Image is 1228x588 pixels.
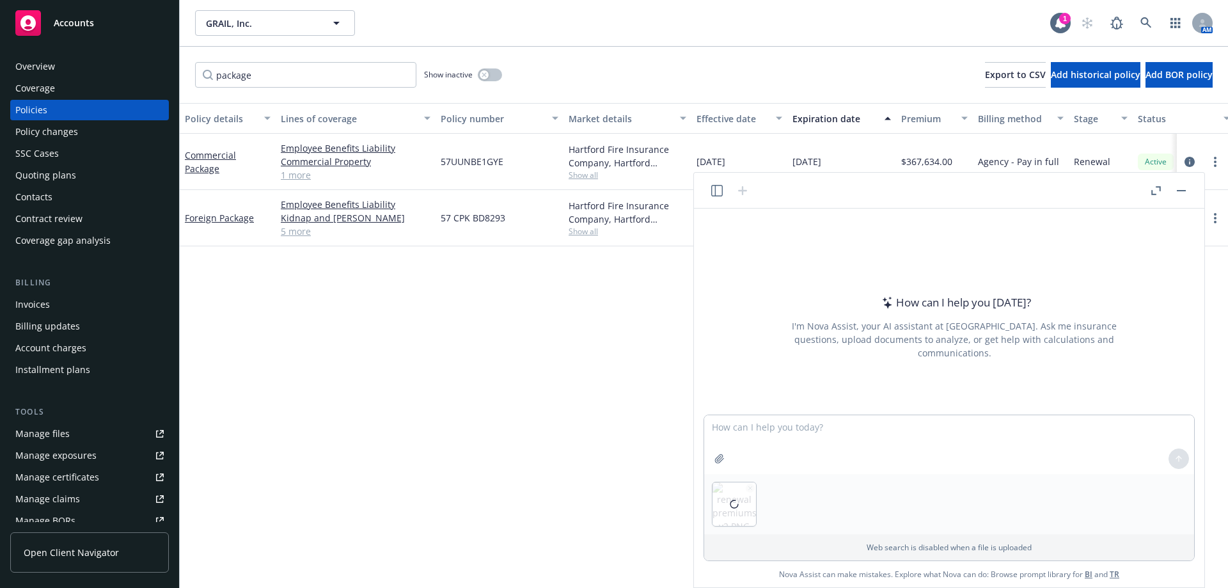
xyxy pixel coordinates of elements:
div: Premium [901,112,954,125]
a: Invoices [10,294,169,315]
span: 57 CPK BD8293 [441,211,505,225]
div: Policy changes [15,122,78,142]
button: Expiration date [787,103,896,134]
a: Overview [10,56,169,77]
a: Contract review [10,209,169,229]
a: Policies [10,100,169,120]
div: Manage exposures [15,445,97,466]
div: Coverage [15,78,55,99]
a: Manage BORs [10,511,169,531]
div: Manage claims [15,489,80,509]
button: Billing method [973,103,1069,134]
button: Policy number [436,103,563,134]
button: Add BOR policy [1145,62,1213,88]
a: more [1208,211,1223,226]
div: Hartford Fire Insurance Company, Hartford Insurance Group [569,199,686,226]
div: Hartford Fire Insurance Company, Hartford Insurance Group [569,143,686,170]
div: Market details [569,112,672,125]
button: Market details [563,103,691,134]
button: Policy details [180,103,276,134]
a: TR [1110,569,1119,580]
div: Billing method [978,112,1050,125]
a: Installment plans [10,360,169,380]
span: Renewal [1074,155,1110,168]
a: Manage certificates [10,467,169,488]
a: Contacts [10,187,169,207]
a: Foreign Package [185,212,254,224]
a: circleInformation [1182,154,1197,170]
div: Overview [15,56,55,77]
div: Installment plans [15,360,90,380]
div: SSC Cases [15,143,59,164]
a: Account charges [10,338,169,358]
a: Quoting plans [10,165,169,186]
span: Show inactive [424,69,473,80]
a: BI [1085,569,1092,580]
input: Filter by keyword... [195,62,416,88]
div: Contract review [15,209,83,229]
div: Effective date [697,112,768,125]
span: [DATE] [792,155,821,168]
a: Coverage gap analysis [10,230,169,251]
span: Open Client Navigator [24,546,119,559]
a: Billing updates [10,316,169,337]
a: more [1208,154,1223,170]
a: Commercial Property [281,155,430,168]
div: How can I help you [DATE]? [878,294,1031,311]
button: Premium [896,103,973,134]
button: Lines of coverage [276,103,436,134]
span: Show all [569,226,686,237]
div: Invoices [15,294,50,315]
div: Status [1138,112,1216,125]
span: GRAIL, Inc. [206,17,317,30]
a: Switch app [1163,10,1188,36]
span: Agency - Pay in full [978,155,1059,168]
span: $367,634.00 [901,155,952,168]
div: Policy details [185,112,256,125]
a: Kidnap and [PERSON_NAME] [281,211,430,225]
a: Report a Bug [1104,10,1130,36]
span: Active [1143,156,1169,168]
div: Expiration date [792,112,877,125]
div: Policy number [441,112,544,125]
div: Manage certificates [15,467,99,488]
span: Nova Assist can make mistakes. Explore what Nova can do: Browse prompt library for and [779,561,1119,587]
div: 1 [1059,13,1071,24]
a: Policy changes [10,122,169,142]
a: Coverage [10,78,169,99]
a: 5 more [281,225,430,238]
button: Add historical policy [1051,62,1140,88]
div: Lines of coverage [281,112,416,125]
p: Web search is disabled when a file is uploaded [712,542,1186,553]
a: Accounts [10,5,169,41]
span: Accounts [54,18,94,28]
span: Add BOR policy [1145,68,1213,81]
div: Tools [10,406,169,418]
a: Manage claims [10,489,169,509]
div: Contacts [15,187,52,207]
div: Billing [10,276,169,289]
div: Coverage gap analysis [15,230,111,251]
a: Search [1133,10,1159,36]
span: 57UUNBE1GYE [441,155,503,168]
div: Account charges [15,338,86,358]
a: Employee Benefits Liability [281,198,430,211]
span: Add historical policy [1051,68,1140,81]
a: SSC Cases [10,143,169,164]
a: Manage exposures [10,445,169,466]
div: I'm Nova Assist, your AI assistant at [GEOGRAPHIC_DATA]. Ask me insurance questions, upload docum... [775,319,1134,360]
a: Start snowing [1074,10,1100,36]
a: 1 more [281,168,430,182]
button: Effective date [691,103,787,134]
a: Commercial Package [185,149,236,175]
div: Billing updates [15,316,80,337]
span: Export to CSV [985,68,1046,81]
a: Employee Benefits Liability [281,141,430,155]
div: Manage BORs [15,511,75,531]
button: Stage [1069,103,1133,134]
div: Policies [15,100,47,120]
div: Stage [1074,112,1114,125]
span: [DATE] [697,155,725,168]
button: Export to CSV [985,62,1046,88]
